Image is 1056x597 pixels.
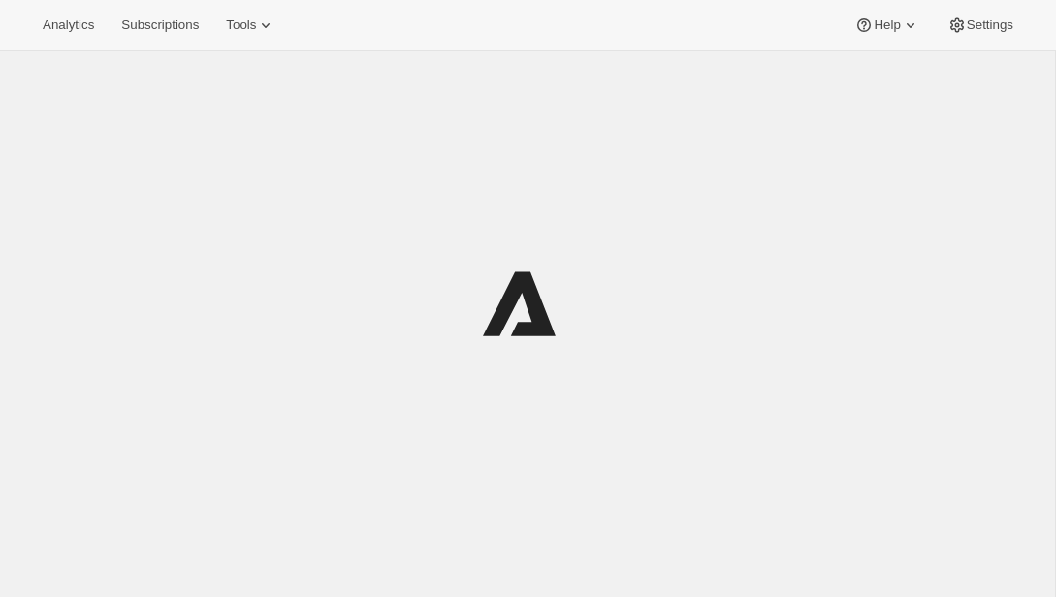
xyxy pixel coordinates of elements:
button: Help [843,12,931,39]
button: Subscriptions [110,12,210,39]
button: Tools [214,12,287,39]
span: Settings [967,17,1013,33]
span: Analytics [43,17,94,33]
button: Settings [936,12,1025,39]
span: Tools [226,17,256,33]
span: Subscriptions [121,17,199,33]
button: Analytics [31,12,106,39]
span: Help [874,17,900,33]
